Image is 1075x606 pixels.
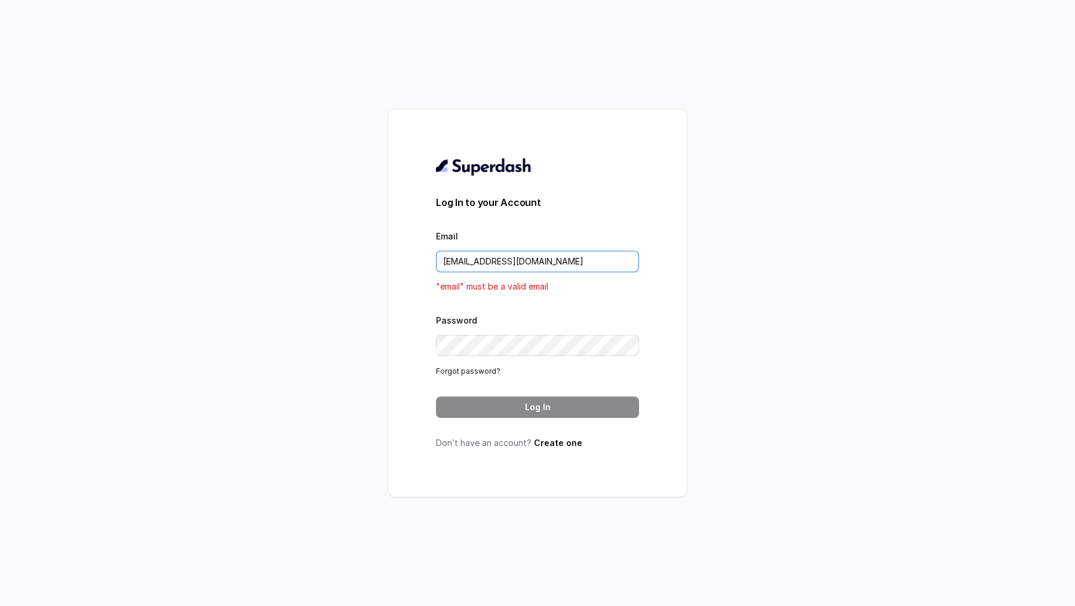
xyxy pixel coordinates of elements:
[436,195,639,210] h3: Log In to your Account
[436,437,639,449] p: Don’t have an account?
[436,367,500,376] a: Forgot password?
[436,279,639,294] p: "email" must be a valid email
[436,315,477,325] label: Password
[534,438,582,448] a: Create one
[436,157,532,176] img: light.svg
[436,396,639,418] button: Log In
[436,251,639,272] input: youremail@example.com
[436,231,458,241] label: Email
